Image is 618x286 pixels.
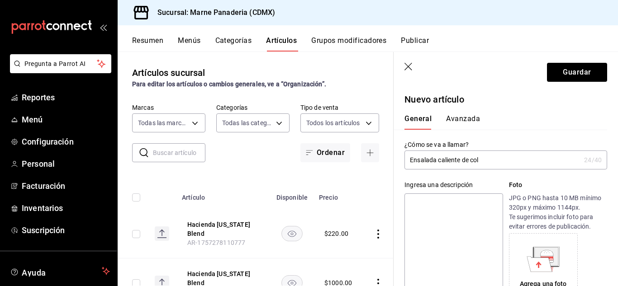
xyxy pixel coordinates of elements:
span: Configuración [22,136,110,148]
span: Menú [22,113,110,126]
button: Avanzada [446,114,480,130]
button: Categorías [215,36,252,52]
p: Nuevo artículo [404,93,607,106]
button: Ordenar [300,143,350,162]
button: Menús [178,36,200,52]
span: AR-1757278110777 [187,239,245,246]
div: navigation tabs [404,114,596,130]
button: actions [374,230,383,239]
div: Ingresa una descripción [404,180,503,190]
th: Artículo [176,180,271,209]
button: Guardar [547,63,607,82]
button: open_drawer_menu [100,23,107,31]
div: 24 /40 [584,155,602,164]
button: Grupos modificadores [311,36,386,52]
div: navigation tabs [132,36,618,52]
p: Foto [509,180,607,190]
label: ¿Cómo se va a llamar? [404,141,607,148]
span: Inventarios [22,202,110,214]
span: Todas las categorías, Sin categoría [222,118,273,127]
button: edit-product-location [187,220,260,238]
span: Pregunta a Parrot AI [24,59,97,69]
label: Tipo de venta [300,104,379,111]
input: Buscar artículo [153,144,205,162]
span: Reportes [22,91,110,103]
span: Todas las marcas, Sin marca [138,118,189,127]
button: Pregunta a Parrot AI [10,54,111,73]
button: Publicar [401,36,429,52]
div: Artículos sucursal [132,66,205,80]
div: $ 220.00 [324,229,348,238]
button: Resumen [132,36,163,52]
strong: Para editar los artículos o cambios generales, ve a “Organización”. [132,80,326,88]
button: Artículos [266,36,297,52]
a: Pregunta a Parrot AI [6,66,111,75]
button: availability-product [281,226,303,241]
label: Marcas [132,104,205,111]
span: Ayuda [22,266,98,277]
span: Todos los artículos [306,118,360,127]
span: Personal [22,158,110,170]
span: Facturación [22,180,110,192]
h3: Sucursal: Marne Panaderia (CDMX) [150,7,275,18]
label: Categorías [216,104,290,111]
th: Precio [314,180,363,209]
th: Disponible [271,180,314,209]
p: JPG o PNG hasta 10 MB mínimo 320px y máximo 1144px. Te sugerimos incluir foto para evitar errores... [509,193,607,231]
span: Suscripción [22,224,110,236]
button: General [404,114,432,130]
